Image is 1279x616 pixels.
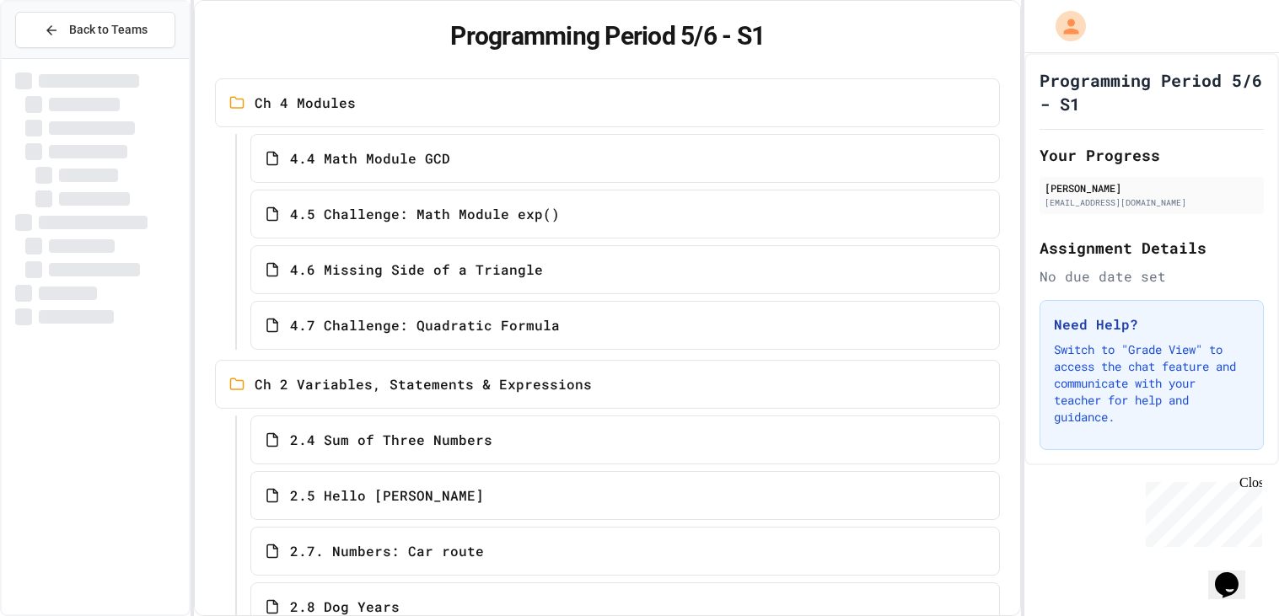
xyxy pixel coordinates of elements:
span: 4.6 Missing Side of a Triangle [290,260,543,280]
button: Back to Teams [15,12,175,48]
span: Ch 4 Modules [255,93,356,113]
h2: Assignment Details [1040,236,1264,260]
a: 2.4 Sum of Three Numbers [250,415,1000,464]
div: Chat with us now!Close [7,7,116,107]
h1: Programming Period 5/6 - S1 [215,21,1000,51]
h3: Need Help? [1054,314,1249,335]
span: 4.5 Challenge: Math Module exp() [290,204,560,224]
a: 4.7 Challenge: Quadratic Formula [250,301,1000,350]
a: 4.5 Challenge: Math Module exp() [250,190,1000,238]
a: 2.7. Numbers: Car route [250,527,1000,576]
a: 4.4 Math Module GCD [250,134,1000,183]
span: 2.7. Numbers: Car route [290,541,484,561]
h2: Your Progress [1040,143,1264,167]
span: 4.4 Math Module GCD [290,148,450,169]
div: [PERSON_NAME] [1045,180,1259,196]
div: My Account [1038,7,1090,46]
iframe: chat widget [1139,475,1262,547]
span: 2.4 Sum of Three Numbers [290,430,492,450]
span: Ch 2 Variables, Statements & Expressions [255,374,592,394]
span: Back to Teams [69,21,148,39]
h1: Programming Period 5/6 - S1 [1040,68,1264,115]
span: 4.7 Challenge: Quadratic Formula [290,315,560,335]
a: 2.5 Hello [PERSON_NAME] [250,471,1000,520]
p: Switch to "Grade View" to access the chat feature and communicate with your teacher for help and ... [1054,341,1249,426]
div: [EMAIL_ADDRESS][DOMAIN_NAME] [1045,196,1259,209]
a: 4.6 Missing Side of a Triangle [250,245,1000,294]
iframe: chat widget [1208,549,1262,599]
div: No due date set [1040,266,1264,287]
span: 2.5 Hello [PERSON_NAME] [290,485,484,506]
